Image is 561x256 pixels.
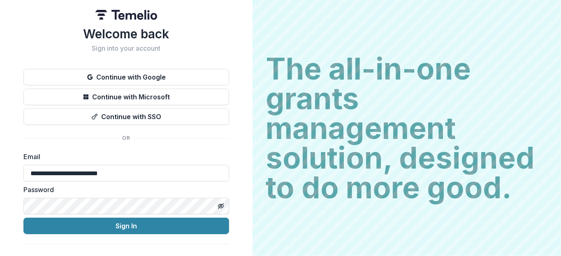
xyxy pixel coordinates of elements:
[23,185,224,195] label: Password
[23,108,229,125] button: Continue with SSO
[95,10,157,20] img: Temelio
[23,89,229,105] button: Continue with Microsoft
[214,200,227,213] button: Toggle password visibility
[23,152,224,162] label: Email
[23,218,229,234] button: Sign In
[23,26,229,41] h1: Welcome back
[23,69,229,85] button: Continue with Google
[23,45,229,52] h2: Sign into your account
